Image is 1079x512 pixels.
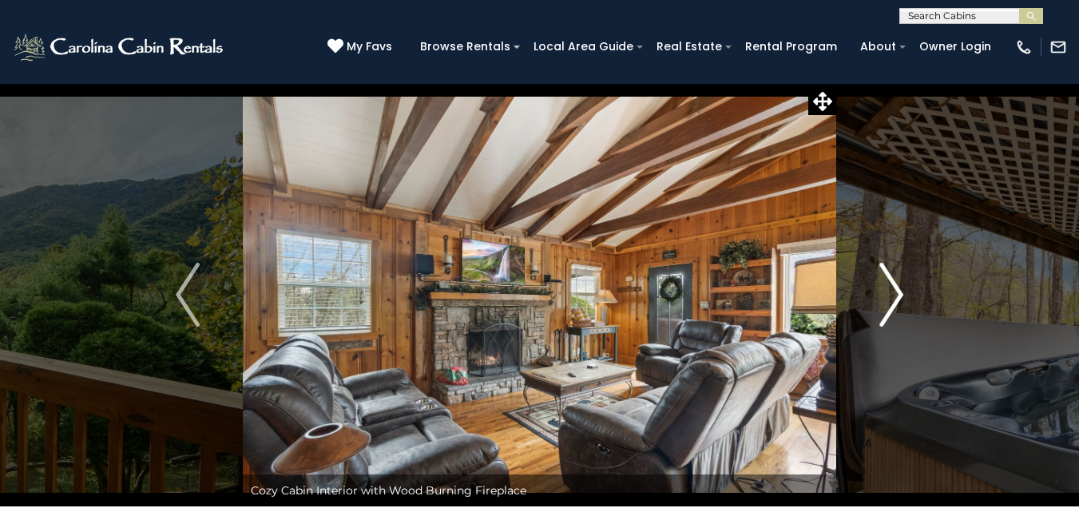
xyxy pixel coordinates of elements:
[1015,38,1033,56] img: phone-regular-white.png
[133,83,243,506] button: Previous
[737,34,845,59] a: Rental Program
[852,34,904,59] a: About
[347,38,392,55] span: My Favs
[526,34,641,59] a: Local Area Guide
[1049,38,1067,56] img: mail-regular-white.png
[12,31,228,63] img: White-1-2.png
[327,38,396,56] a: My Favs
[412,34,518,59] a: Browse Rentals
[176,263,200,327] img: arrow
[911,34,999,59] a: Owner Login
[879,263,903,327] img: arrow
[836,83,946,506] button: Next
[243,474,836,506] div: Cozy Cabin Interior with Wood Burning Fireplace
[649,34,730,59] a: Real Estate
